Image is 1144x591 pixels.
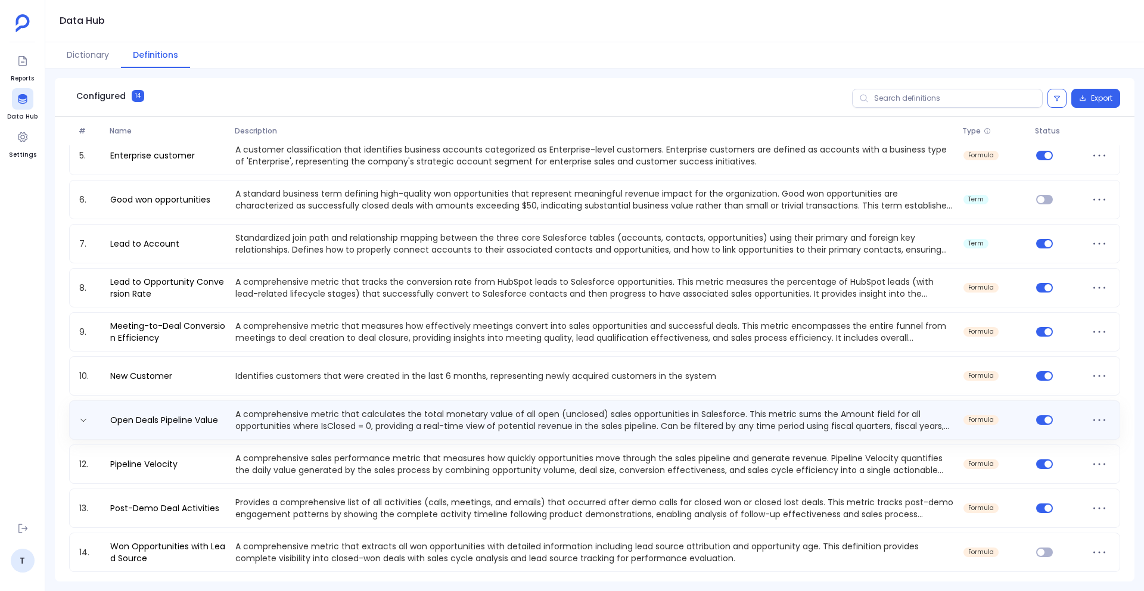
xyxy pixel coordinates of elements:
span: Data Hub [7,112,38,122]
p: A comprehensive sales performance metric that measures how quickly opportunities move through the... [231,452,959,476]
p: A comprehensive metric that calculates the total monetary value of all open (unclosed) sales oppo... [231,408,959,432]
span: formula [968,505,994,512]
p: A comprehensive metric that tracks the conversion rate from HubSpot leads to Salesforce opportuni... [231,276,959,300]
span: formula [968,416,994,424]
span: # [74,126,105,136]
span: Reports [11,74,34,83]
a: Enterprise customer [105,150,200,161]
span: formula [968,372,994,380]
a: Post-Demo Deal Activities [105,502,224,514]
span: 9. [74,326,105,338]
a: Settings [9,126,36,160]
p: Identifies customers that were created in the last 6 months, representing newly acquired customer... [231,370,959,382]
span: Type [962,126,981,136]
a: Lead to Account [105,238,184,250]
a: T [11,549,35,573]
a: Reports [11,50,34,83]
button: Dictionary [55,42,121,68]
span: Status [1030,126,1082,136]
a: Data Hub [7,88,38,122]
p: A customer classification that identifies business accounts categorized as Enterprise-level custo... [231,144,959,167]
a: Good won opportunities [105,194,215,206]
a: Lead to Opportunity Conversion Rate [105,276,231,300]
p: A standard business term defining high-quality won opportunities that represent meaningful revenu... [231,188,959,211]
button: Definitions [121,42,190,68]
span: Settings [9,150,36,160]
a: Pipeline Velocity [105,458,182,470]
h1: Data Hub [60,13,105,29]
span: Description [230,126,958,136]
span: 12. [74,458,105,470]
span: 14 [132,90,144,102]
a: Meeting-to-Deal Conversion Efficiency [105,320,231,344]
p: A comprehensive metric that measures how effectively meetings convert into sales opportunities an... [231,320,959,344]
span: Configured [76,90,126,102]
span: formula [968,328,994,335]
p: A comprehensive metric that extracts all won opportunities with detailed information including le... [231,540,959,564]
span: formula [968,152,994,159]
span: term [968,196,984,203]
span: 13. [74,502,105,514]
span: 6. [74,194,105,206]
span: formula [968,284,994,291]
a: New Customer [105,370,177,382]
span: 7. [74,238,105,250]
span: term [968,240,984,247]
span: Name [105,126,229,136]
span: Export [1091,94,1112,103]
p: Provides a comprehensive list of all activities (calls, meetings, and emails) that occurred after... [231,496,959,520]
span: formula [968,461,994,468]
a: Open Deals Pipeline Value [105,414,223,426]
img: petavue logo [15,14,30,32]
button: Export [1071,89,1120,108]
a: Won Opportunities with Lead Source [105,540,231,564]
span: formula [968,549,994,556]
span: 14. [74,546,105,558]
span: 10. [74,370,105,382]
span: 5. [74,150,105,161]
p: Standardized join path and relationship mapping between the three core Salesforce tables (account... [231,232,959,256]
span: 8. [74,282,105,294]
input: Search definitions [852,89,1043,108]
